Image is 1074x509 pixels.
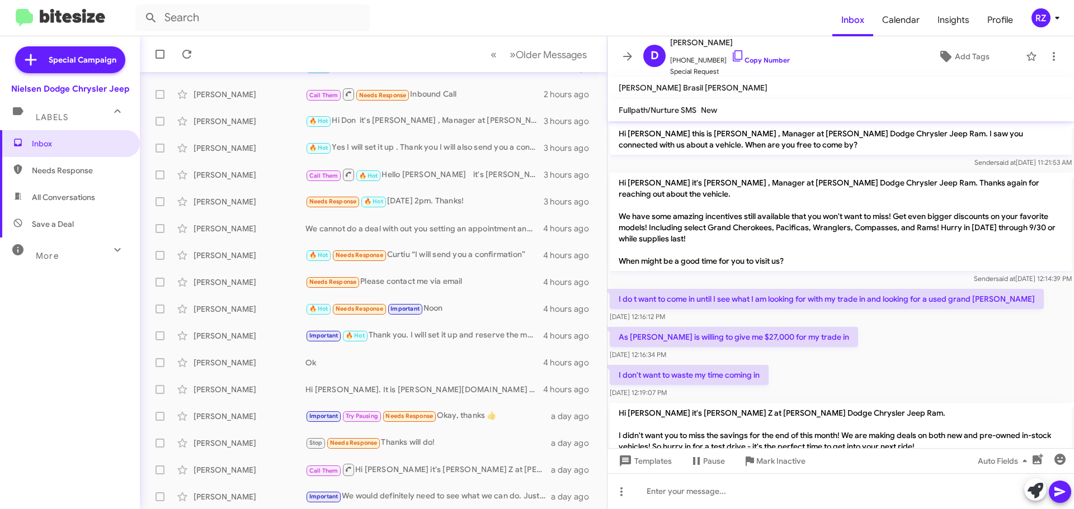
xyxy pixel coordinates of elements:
span: Needs Response [309,278,357,286]
span: 🔥 Hot [346,332,365,339]
div: [PERSON_NAME] [194,437,305,449]
div: [PERSON_NAME] [194,277,305,288]
span: Needs Response [330,439,378,446]
div: a day ago [551,437,598,449]
div: [PERSON_NAME] [194,169,305,180]
div: Ok [305,357,543,368]
span: Call Them [309,92,338,99]
a: Insights [929,4,978,36]
div: 4 hours ago [543,250,598,261]
span: Important [390,305,420,312]
div: Inbound Call [305,87,544,101]
span: [DATE] 12:19:07 PM [610,388,667,397]
div: Please contact me via email [305,275,543,288]
span: Fullpath/Nurture SMS [619,105,696,115]
nav: Page navigation example [484,43,593,66]
p: Hi [PERSON_NAME] it's [PERSON_NAME] Z at [PERSON_NAME] Dodge Chrysler Jeep Ram. I didn't want you... [610,403,1072,479]
div: [PERSON_NAME] [194,116,305,127]
p: Hi [PERSON_NAME] this is [PERSON_NAME] , Manager at [PERSON_NAME] Dodge Chrysler Jeep Ram. I saw ... [610,123,1072,155]
span: Profile [978,4,1022,36]
button: Next [503,43,593,66]
span: Call Them [309,172,338,179]
div: 4 hours ago [543,330,598,341]
span: [DATE] 12:16:12 PM [610,312,665,321]
button: Add Tags [906,46,1020,66]
span: Special Request [670,66,790,77]
span: Needs Response [336,305,383,312]
div: Thank you. I will set it up and reserve the money. I will send you a confirmation from the [PERSO... [305,329,543,342]
a: Copy Number [731,56,790,64]
div: [PERSON_NAME] [194,223,305,234]
div: We cannot do a deal with out you setting an appointment and coming in. If you work in [GEOGRAPHIC... [305,223,543,234]
button: RZ [1022,8,1062,27]
div: [PERSON_NAME] [194,330,305,341]
div: Hi [PERSON_NAME]. It is [PERSON_NAME][DOMAIN_NAME] the link and let me know if you like this one ... [305,384,543,395]
span: 🔥 Hot [359,172,378,179]
div: Hello [PERSON_NAME] it's [PERSON_NAME] , Manager at [PERSON_NAME] Dodge Chrysler Jeep Ram. Thanks... [305,168,544,182]
span: D [651,47,659,65]
div: 3 hours ago [544,142,598,154]
span: New [701,105,717,115]
span: [PERSON_NAME] [670,36,790,49]
span: 🔥 Hot [309,251,328,259]
span: Important [309,332,338,339]
button: Templates [607,451,681,471]
span: Sender [DATE] 12:14:39 PM [974,274,1072,283]
p: As [PERSON_NAME] is willing to give me $27,000 for my trade in [610,327,858,347]
button: Previous [484,43,503,66]
div: Hi [PERSON_NAME] it's [PERSON_NAME] Z at [PERSON_NAME] Dodge Chrysler Jeep Ram. Join us for our P... [305,463,551,477]
div: [PERSON_NAME] [194,142,305,154]
span: 🔥 Hot [364,198,383,205]
span: Labels [36,112,68,122]
span: Pause [703,451,725,471]
div: 4 hours ago [543,384,598,395]
div: a day ago [551,411,598,422]
span: » [510,47,516,61]
div: Okay, thanks 👍 [305,410,551,422]
span: Call Them [309,467,338,474]
p: I do t want to come in until I see what I am looking for with my trade in and looking for a used ... [610,289,1044,309]
div: 4 hours ago [543,223,598,234]
div: 4 hours ago [543,357,598,368]
div: [PERSON_NAME] [194,357,305,368]
span: 🔥 Hot [309,144,328,151]
span: 🔥 Hot [309,305,328,312]
div: Thanks will do! [305,436,551,449]
span: 🔥 Hot [309,117,328,125]
div: 3 hours ago [544,196,598,207]
div: [PERSON_NAME] [194,464,305,475]
span: [DATE] 12:16:34 PM [610,350,666,359]
button: Auto Fields [969,451,1040,471]
span: said at [996,274,1015,283]
span: Needs Response [309,198,357,205]
p: Hi [PERSON_NAME] it's [PERSON_NAME] , Manager at [PERSON_NAME] Dodge Chrysler Jeep Ram. Thanks ag... [610,173,1072,271]
span: « [491,47,497,61]
div: We would definitely need to see what we can do. Just let me know when you're available in mid Nov... [305,490,551,503]
span: said at [996,158,1016,167]
div: Nielsen Dodge Chrysler Jeep [11,83,129,94]
a: Special Campaign [15,46,125,73]
div: a day ago [551,464,598,475]
div: [PERSON_NAME] [194,411,305,422]
span: [PERSON_NAME] Brasil [PERSON_NAME] [619,83,767,93]
div: 4 hours ago [543,277,598,288]
a: Inbox [832,4,873,36]
span: Add Tags [955,46,990,66]
a: Calendar [873,4,929,36]
div: Hi Don it's [PERSON_NAME] , Manager at [PERSON_NAME] Dodge Chrysler Jeep Ram. Thanks again for re... [305,115,544,127]
div: [PERSON_NAME] [194,491,305,502]
button: Mark Inactive [734,451,814,471]
div: a day ago [551,491,598,502]
div: Yes I will set it up . Thank you I will also send you a confirmation [PERSON_NAME] [305,141,544,154]
span: Try Pausing [346,412,378,420]
div: [PERSON_NAME] [194,196,305,207]
span: Stop [309,439,323,446]
span: Important [309,493,338,500]
span: Needs Response [336,251,383,259]
span: Needs Response [359,92,407,99]
div: [PERSON_NAME] [194,250,305,261]
span: Mark Inactive [756,451,805,471]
